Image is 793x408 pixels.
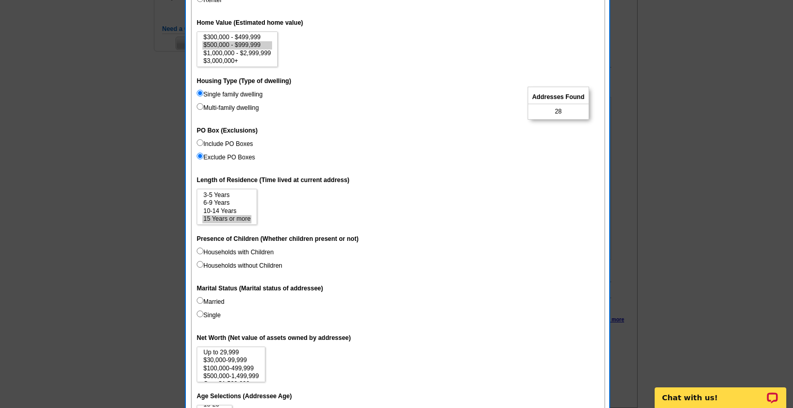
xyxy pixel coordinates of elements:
[197,297,225,306] label: Married
[197,234,358,243] label: Presence of Children (Whether children present or not)
[197,90,263,99] label: Single family dwelling
[202,349,260,356] option: Up to 29,999
[197,139,253,149] label: Include PO Boxes
[202,199,251,207] option: 6-9 Years
[197,297,203,304] input: Married
[197,248,203,254] input: Households with Children
[202,372,260,380] option: $500,000-1,499,999
[202,41,272,49] option: $500,000 - $999,999
[197,103,259,112] label: Multi-family dwelling
[202,57,272,65] option: $3,000,000+
[197,284,323,293] label: Marital Status (Marital status of addressee)
[648,376,793,408] iframe: LiveChat chat widget
[197,18,303,27] label: Home Value (Estimated home value)
[555,107,562,116] span: 28
[202,365,260,372] option: $100,000-499,999
[202,207,251,215] option: 10-14 Years
[197,333,351,342] label: Net Worth (Net value of assets owned by addressee)
[202,191,251,199] option: 3-5 Years
[197,153,255,162] label: Exclude PO Boxes
[202,215,251,223] option: 15 Years or more
[202,34,272,41] option: $300,000 - $499,999
[197,391,292,401] label: Age Selections (Addressee Age)
[197,126,258,135] label: PO Box (Exclusions)
[197,90,203,96] input: Single family dwelling
[197,248,274,257] label: Households with Children
[197,175,350,185] label: Length of Residence (Time lived at current address)
[197,261,282,270] label: Households without Children
[197,311,220,320] label: Single
[197,261,203,268] input: Households without Children
[202,50,272,57] option: $1,000,000 - $2,999,999
[197,311,203,317] input: Single
[202,356,260,364] option: $30,000-99,999
[528,90,589,104] span: Addresses Found
[197,76,291,86] label: Housing Type (Type of dwelling)
[202,380,260,388] option: Over $1,500,000
[197,103,203,110] input: Multi-family dwelling
[197,139,203,146] input: Include PO Boxes
[197,153,203,159] input: Exclude PO Boxes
